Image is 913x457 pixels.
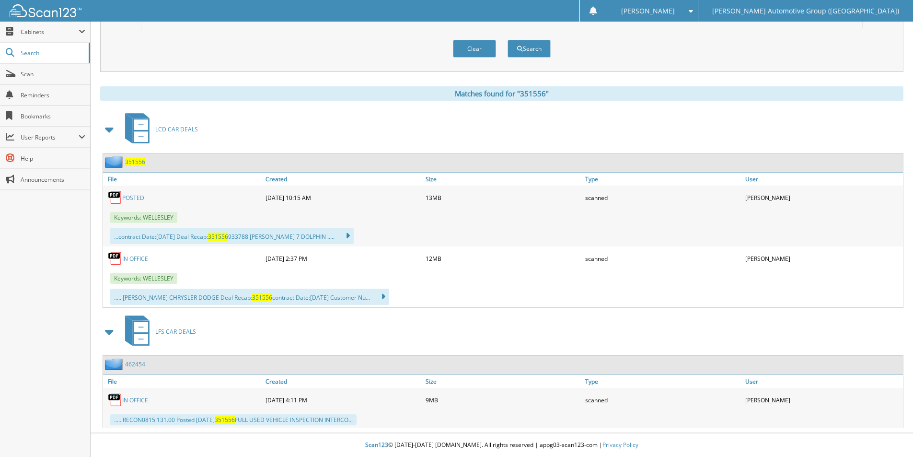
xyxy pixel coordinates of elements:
[263,173,423,186] a: Created
[583,249,743,268] div: scanned
[21,70,85,78] span: Scan
[21,91,85,99] span: Reminders
[712,8,899,14] span: [PERSON_NAME] Automotive Group ([GEOGRAPHIC_DATA])
[108,251,122,266] img: PDF.png
[743,173,903,186] a: User
[125,158,145,166] a: 351556
[155,125,198,133] span: LCD CAR DEALS
[583,390,743,410] div: scanned
[583,375,743,388] a: Type
[263,188,423,207] div: [DATE] 10:15 AM
[215,416,235,424] span: 351556
[423,390,583,410] div: 9MB
[583,173,743,186] a: Type
[21,49,84,57] span: Search
[105,156,125,168] img: folder2.png
[21,112,85,120] span: Bookmarks
[10,4,81,17] img: scan123-logo-white.svg
[155,328,196,336] span: LFS CAR DEALS
[263,375,423,388] a: Created
[110,414,357,425] div: ..... RECON0815 131.00 Posted [DATE] FULL USED VEHICLE INSPECTION INTERCO...
[423,173,583,186] a: Size
[21,28,79,36] span: Cabinets
[208,233,228,241] span: 351556
[423,375,583,388] a: Size
[110,289,389,305] div: ..... [PERSON_NAME] CHRYSLER DODGE Deal Recap: contract Date:[DATE] Customer Nu...
[91,434,913,457] div: © [DATE]-[DATE] [DOMAIN_NAME]. All rights reserved | appg03-scan123-com |
[423,188,583,207] div: 13MB
[122,396,148,404] a: IN OFFICE
[453,40,496,58] button: Clear
[621,8,675,14] span: [PERSON_NAME]
[122,255,148,263] a: IN OFFICE
[252,293,272,302] span: 351556
[119,313,196,351] a: LFS CAR DEALS
[365,441,388,449] span: Scan123
[21,133,79,141] span: User Reports
[119,110,198,148] a: LCD CAR DEALS
[865,411,913,457] iframe: Chat Widget
[125,360,145,368] a: 462454
[743,390,903,410] div: [PERSON_NAME]
[743,249,903,268] div: [PERSON_NAME]
[122,194,144,202] a: POSTED
[263,390,423,410] div: [DATE] 4:11 PM
[21,176,85,184] span: Announcements
[103,375,263,388] a: File
[743,188,903,207] div: [PERSON_NAME]
[108,393,122,407] img: PDF.png
[100,86,903,101] div: Matches found for "351556"
[21,154,85,163] span: Help
[105,358,125,370] img: folder2.png
[743,375,903,388] a: User
[110,212,177,223] span: Keywords: WELLESLEY
[103,173,263,186] a: File
[423,249,583,268] div: 12MB
[110,228,354,244] div: ...contract Date:[DATE] Deal Recap: 933788 [PERSON_NAME] 7 DOLPHIN .....
[110,273,177,284] span: Keywords: WELLESLEY
[602,441,638,449] a: Privacy Policy
[508,40,551,58] button: Search
[108,190,122,205] img: PDF.png
[583,188,743,207] div: scanned
[263,249,423,268] div: [DATE] 2:37 PM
